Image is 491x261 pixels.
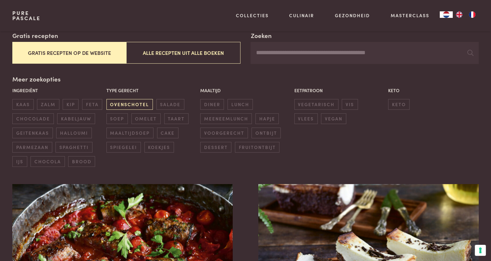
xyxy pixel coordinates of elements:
button: Uw voorkeuren voor toestemming voor trackingtechnologieën [475,245,486,256]
span: ovenschotel [106,99,153,110]
p: Ingrediënt [12,87,103,94]
span: parmezaan [12,142,52,153]
aside: Language selected: Nederlands [440,11,479,18]
p: Type gerecht [106,87,197,94]
span: brood [68,156,95,167]
span: hapje [255,113,279,124]
span: spaghetti [55,142,92,153]
span: dessert [200,142,231,153]
span: spiegelei [106,142,141,153]
span: omelet [131,113,161,124]
span: chocolade [12,113,54,124]
a: Culinair [289,12,314,19]
label: Gratis recepten [12,31,58,40]
a: EN [453,11,466,18]
ul: Language list [453,11,479,18]
span: koekjes [144,142,174,153]
span: vis [342,99,358,110]
span: voorgerecht [200,128,248,138]
span: lunch [227,99,253,110]
span: kaas [12,99,33,110]
a: Gezondheid [335,12,370,19]
span: soep [106,113,128,124]
a: Collecties [236,12,269,19]
a: FR [466,11,479,18]
div: Language [440,11,453,18]
span: salade [156,99,184,110]
p: Keto [388,87,479,94]
span: halloumi [56,128,92,138]
span: taart [164,113,189,124]
span: vegan [321,113,346,124]
a: Masterclass [391,12,429,19]
span: geitenkaas [12,128,53,138]
span: feta [82,99,102,110]
a: PurePascale [12,10,41,21]
p: Eetpatroon [294,87,385,94]
span: ontbijt [252,128,281,138]
span: maaltijdsoep [106,128,153,138]
span: ijs [12,156,27,167]
span: kip [63,99,79,110]
button: Gratis recepten op de website [12,42,126,64]
button: Alle recepten uit alle boeken [126,42,240,64]
span: cake [157,128,178,138]
label: Zoeken [251,31,271,40]
a: NL [440,11,453,18]
span: vegetarisch [294,99,338,110]
span: diner [200,99,224,110]
span: kabeljauw [57,113,95,124]
span: chocola [31,156,65,167]
span: fruitontbijt [235,142,279,153]
span: vlees [294,113,318,124]
span: zalm [37,99,59,110]
span: meeneemlunch [200,113,252,124]
span: keto [388,99,410,110]
p: Maaltijd [200,87,291,94]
